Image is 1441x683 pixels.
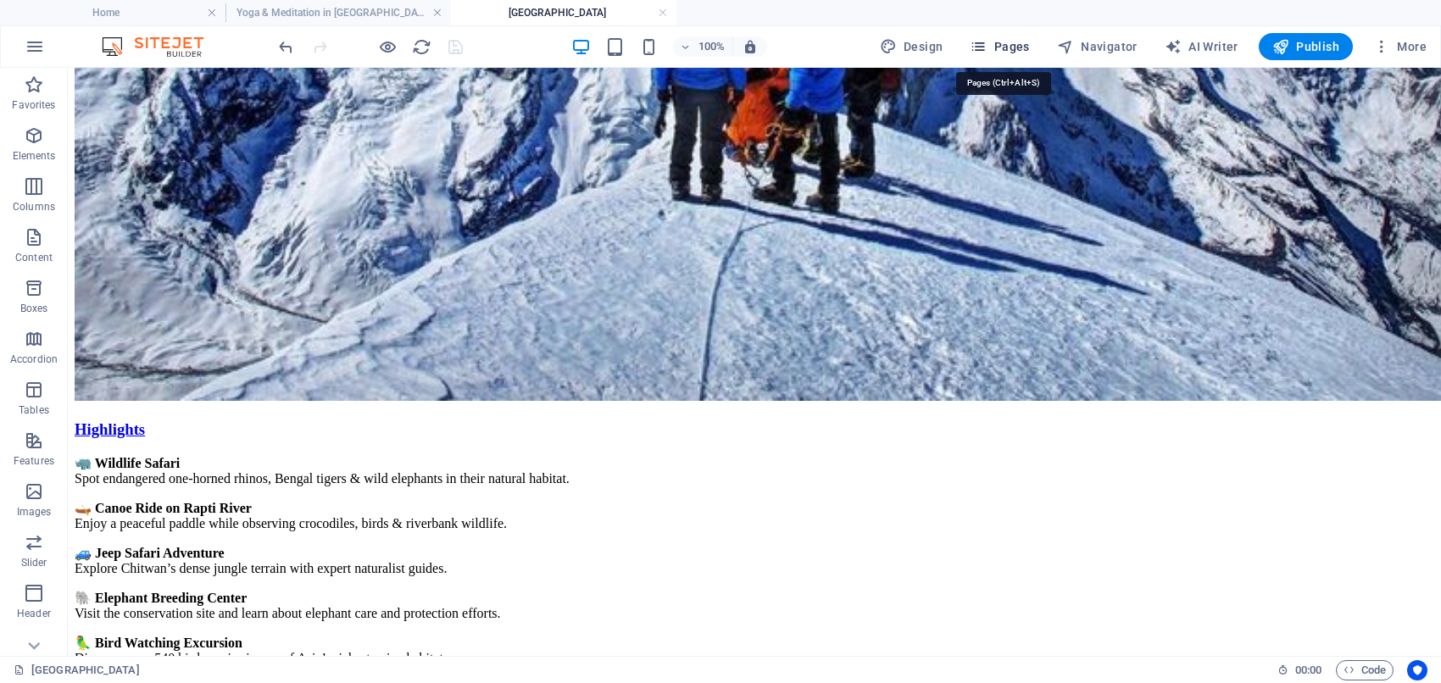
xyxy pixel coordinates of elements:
p: Features [14,454,54,468]
i: On resize automatically adjust zoom level to fit chosen device. [743,39,758,54]
p: Columns [13,200,55,214]
button: AI Writer [1158,33,1245,60]
button: Pages [963,33,1036,60]
p: Boxes [20,302,48,315]
button: 100% [673,36,733,57]
button: reload [411,36,431,57]
span: Design [880,38,943,55]
span: Pages [970,38,1029,55]
span: : [1307,664,1310,676]
button: Publish [1259,33,1353,60]
h6: Session time [1277,660,1322,680]
span: Code [1344,660,1386,680]
h4: [GEOGRAPHIC_DATA] [451,3,676,22]
span: 00 00 [1295,660,1321,680]
button: Navigator [1050,33,1144,60]
p: Accordion [10,353,58,366]
button: Usercentrics [1407,660,1427,680]
img: Editor Logo [97,36,225,57]
p: Images [17,505,52,519]
button: More [1366,33,1433,60]
button: Code [1336,660,1394,680]
p: Favorites [12,98,55,112]
h6: 100% [698,36,726,57]
span: Navigator [1057,38,1138,55]
i: Reload page [412,37,431,57]
i: Undo: Move elements (Ctrl+Z) [276,37,296,57]
span: AI Writer [1165,38,1238,55]
p: Elements [13,149,56,163]
p: Slider [21,556,47,569]
span: More [1373,38,1427,55]
button: Design [873,33,950,60]
p: Header [17,607,51,620]
button: Click here to leave preview mode and continue editing [377,36,398,57]
p: Tables [19,403,49,417]
h4: Yoga & Meditation in [GEOGRAPHIC_DATA] [225,3,451,22]
span: Publish [1272,38,1339,55]
p: Content [15,251,53,264]
button: undo [275,36,296,57]
div: Design (Ctrl+Alt+Y) [873,33,950,60]
a: Click to cancel selection. Double-click to open Pages [14,660,140,680]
